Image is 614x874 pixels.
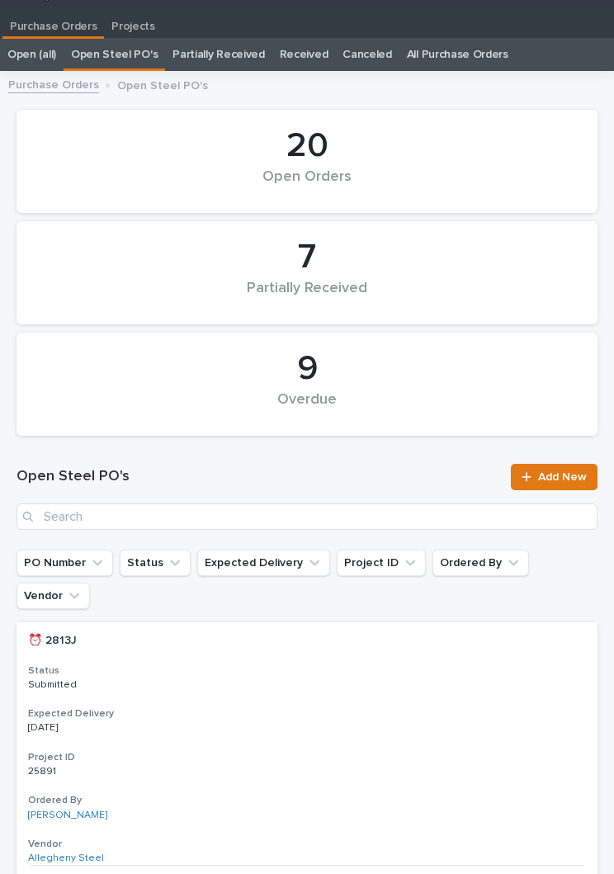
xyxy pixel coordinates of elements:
[17,467,501,487] h1: Open Steel PO's
[120,550,191,576] button: Status
[17,550,113,576] button: PO Number
[17,503,597,530] input: Search
[28,679,166,691] p: Submitted
[28,722,166,734] p: [DATE]
[117,75,208,93] p: Open Steel PO's
[28,631,80,648] p: ⏰ 2813J
[7,38,56,71] a: Open (all)
[280,38,328,71] a: Received
[17,583,90,609] button: Vendor
[28,664,586,678] h3: Status
[538,471,587,483] span: Add New
[28,763,59,777] p: 25891
[337,550,426,576] button: Project ID
[111,7,155,34] p: Projects
[432,550,529,576] button: Ordered By
[71,38,158,71] a: Open Steel PO's
[104,7,163,39] a: Projects
[172,38,264,71] a: Partially Received
[28,707,586,720] h3: Expected Delivery
[45,391,569,426] div: Overdue
[10,7,97,34] p: Purchase Orders
[8,74,99,93] a: Purchase Orders
[342,38,392,71] a: Canceled
[45,168,569,203] div: Open Orders
[2,7,104,36] a: Purchase Orders
[45,280,569,314] div: Partially Received
[28,794,586,807] h3: Ordered By
[28,751,586,764] h3: Project ID
[28,810,107,821] a: [PERSON_NAME]
[28,838,586,851] h3: Vendor
[45,125,569,167] div: 20
[197,550,330,576] button: Expected Delivery
[407,38,508,71] a: All Purchase Orders
[511,464,597,490] a: Add New
[45,237,569,278] div: 7
[45,348,569,390] div: 9
[28,853,104,864] a: Allegheny Steel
